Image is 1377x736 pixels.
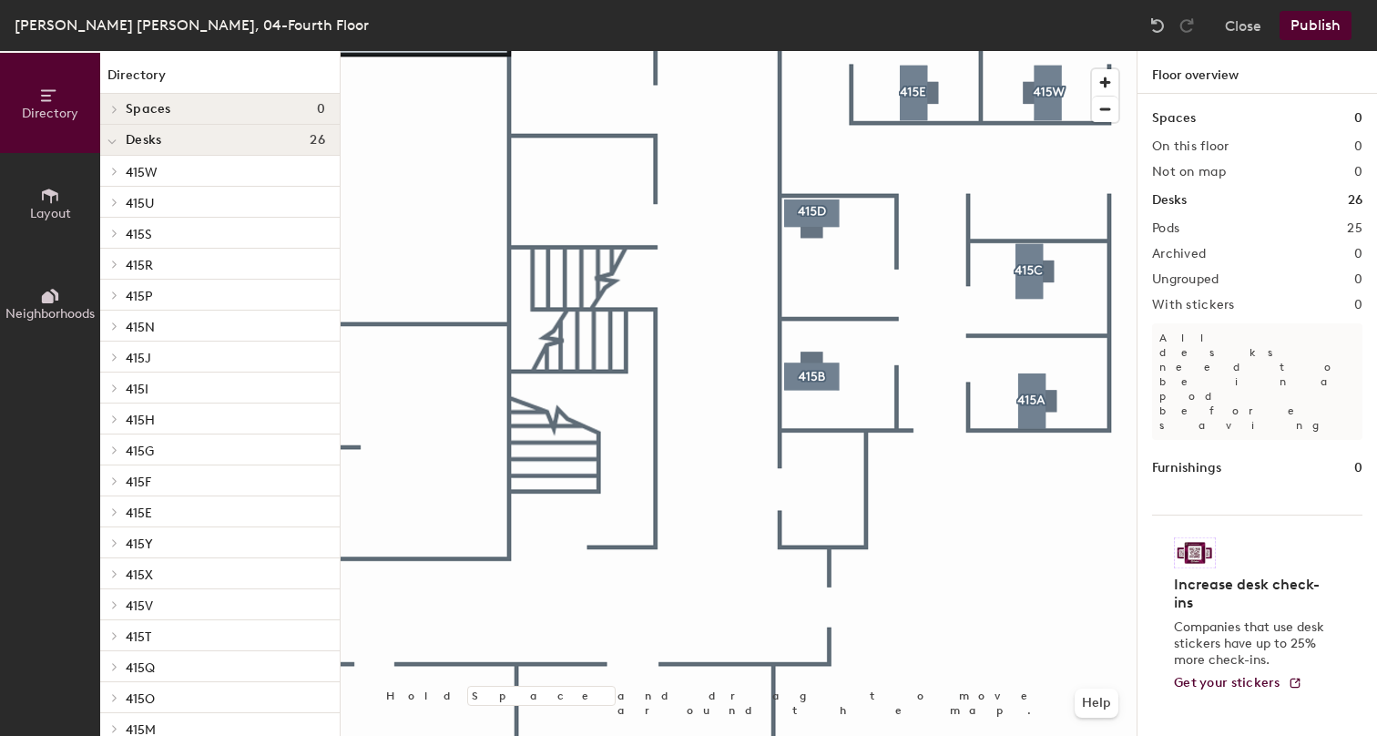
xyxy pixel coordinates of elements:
span: 415Y [126,537,153,552]
span: 415I [126,382,148,397]
span: Spaces [126,102,171,117]
span: Layout [30,206,71,221]
h2: 0 [1354,139,1362,154]
h4: Increase desk check-ins [1174,576,1330,612]
h2: Not on map [1152,165,1226,179]
h1: Directory [100,66,340,94]
span: 415R [126,258,153,273]
h2: 25 [1347,221,1362,236]
span: 415W [126,165,158,180]
h2: Pods [1152,221,1179,236]
p: Companies that use desk stickers have up to 25% more check-ins. [1174,619,1330,669]
h2: On this floor [1152,139,1229,154]
button: Publish [1280,11,1351,40]
h1: 0 [1354,108,1362,128]
span: 415X [126,567,153,583]
h1: Spaces [1152,108,1196,128]
span: 0 [317,102,325,117]
span: 415U [126,196,154,211]
div: [PERSON_NAME] [PERSON_NAME], 04-Fourth Floor [15,14,369,36]
h2: 0 [1354,298,1362,312]
span: Desks [126,133,161,148]
span: 415O [126,691,155,707]
span: 415S [126,227,152,242]
span: 415F [126,475,151,490]
span: 415N [126,320,155,335]
h2: Archived [1152,247,1206,261]
span: 415P [126,289,152,304]
span: 415V [126,598,153,614]
h1: 26 [1348,190,1362,210]
span: 415H [126,413,155,428]
span: Get your stickers [1174,675,1280,690]
h2: Ungrouped [1152,272,1219,287]
span: 415J [126,351,151,366]
span: 415G [126,444,154,459]
span: 415Q [126,660,155,676]
h1: Furnishings [1152,458,1221,478]
h1: 0 [1354,458,1362,478]
span: 26 [310,133,325,148]
span: Directory [22,106,78,121]
button: Help [1075,689,1118,718]
img: Undo [1148,16,1167,35]
a: Get your stickers [1174,676,1302,691]
img: Redo [1178,16,1196,35]
span: 415E [126,506,152,521]
span: 415T [126,629,151,645]
span: Neighborhoods [5,306,95,322]
h2: With stickers [1152,298,1235,312]
button: Close [1225,11,1261,40]
h2: 0 [1354,165,1362,179]
p: All desks need to be in a pod before saving [1152,323,1362,440]
h2: 0 [1354,247,1362,261]
h1: Floor overview [1137,51,1377,94]
h2: 0 [1354,272,1362,287]
h1: Desks [1152,190,1187,210]
img: Sticker logo [1174,537,1216,568]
